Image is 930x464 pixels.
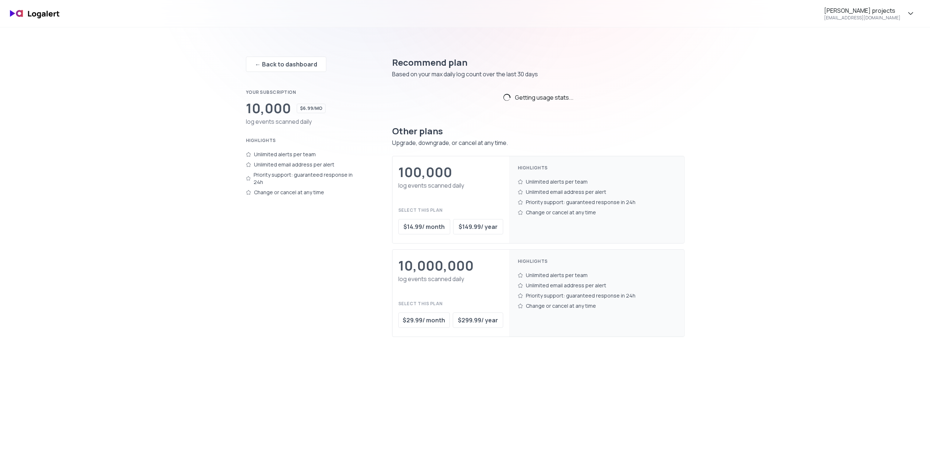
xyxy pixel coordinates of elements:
[398,219,450,234] button: $14.99/ month
[518,197,675,207] div: Priority support: guaranteed response in 24h
[518,258,675,264] div: Highlights
[246,117,363,126] div: log events scanned daily
[255,60,317,69] div: ← Back to dashboard
[392,57,684,68] div: Recommend plan
[459,222,498,231] div: $ 149.99 / year
[246,160,363,170] div: Unlimited email address per alert
[398,258,474,273] div: 10,000,000
[398,207,503,213] div: Select this plan
[246,170,363,187] div: Priority support: guaranteed response in 24h
[403,222,445,231] div: $ 14.99 / month
[453,219,503,234] button: $149.99/ year
[392,138,684,147] div: Upgrade, downgrade, or cancel at any time.
[518,207,675,218] div: Change or cancel at any time
[403,316,445,325] div: $ 29.99 / month
[815,3,924,24] button: [PERSON_NAME] projects[EMAIL_ADDRESS][DOMAIN_NAME]
[246,187,363,198] div: Change or cancel at any time
[458,316,498,325] div: $ 299.99 / year
[246,138,363,143] div: Highlights
[246,57,326,72] button: ← Back to dashboard
[392,125,684,137] div: Other plans
[518,177,675,187] div: Unlimited alerts per team
[518,270,675,280] div: Unlimited alerts per team
[398,312,450,328] button: $29.99/ month
[824,6,895,15] div: [PERSON_NAME] projects
[6,5,64,22] img: logo
[518,301,675,311] div: Change or cancel at any time
[398,165,452,180] div: 100,000
[392,70,684,78] div: Based on your max daily log count over the last 30 days
[453,312,503,328] button: $299.99/ year
[398,301,503,307] div: Select this plan
[518,187,675,197] div: Unlimited email address per alert
[518,291,675,301] div: Priority support: guaranteed response in 24h
[515,93,573,102] span: Getting usage stats...
[246,89,363,95] div: Your subscription
[824,15,900,21] div: [EMAIL_ADDRESS][DOMAIN_NAME]
[518,165,675,171] div: Highlights
[246,149,363,160] div: Unlimited alerts per team
[398,275,503,283] div: log events scanned daily
[297,104,326,113] div: $6.99/mo
[518,280,675,291] div: Unlimited email address per alert
[246,101,291,116] div: 10,000
[398,181,503,190] div: log events scanned daily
